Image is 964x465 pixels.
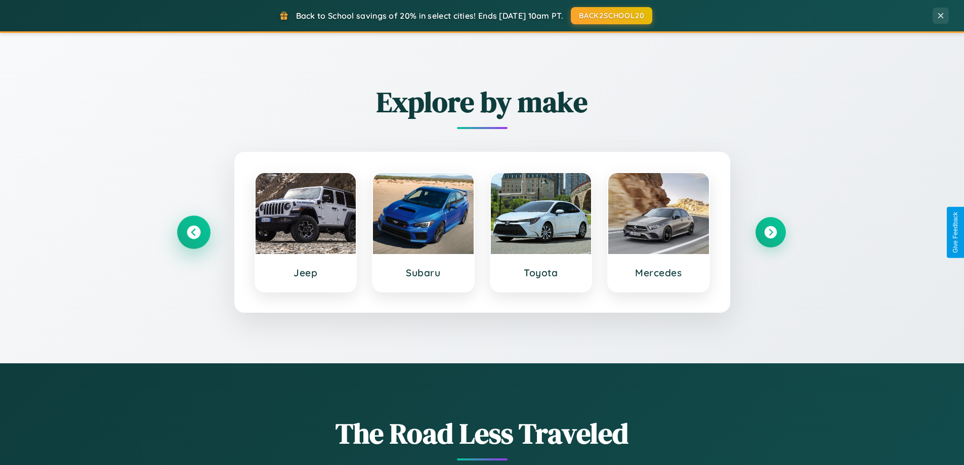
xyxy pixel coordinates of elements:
[296,11,563,21] span: Back to School savings of 20% in select cities! Ends [DATE] 10am PT.
[179,82,786,121] h2: Explore by make
[501,267,581,279] h3: Toyota
[618,267,699,279] h3: Mercedes
[179,414,786,453] h1: The Road Less Traveled
[952,212,959,253] div: Give Feedback
[383,267,464,279] h3: Subaru
[571,7,652,24] button: BACK2SCHOOL20
[266,267,346,279] h3: Jeep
